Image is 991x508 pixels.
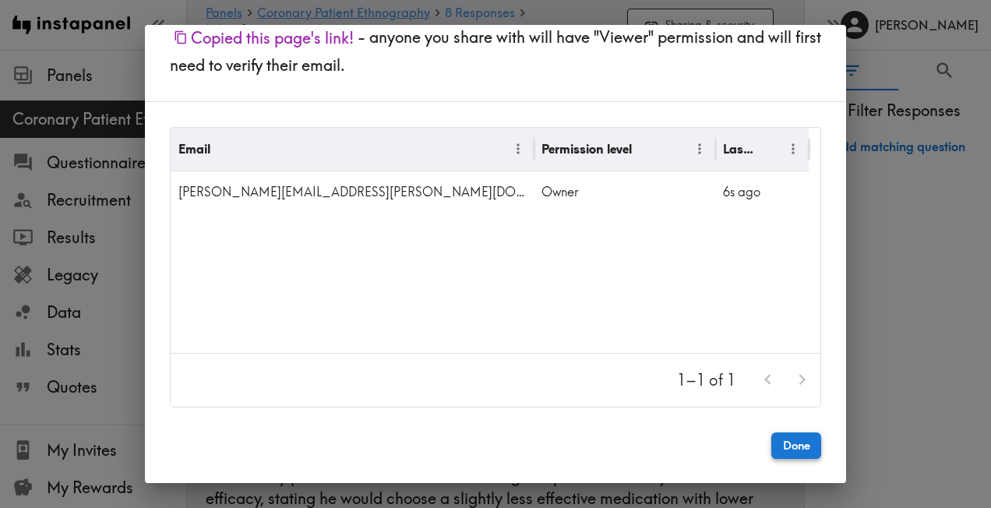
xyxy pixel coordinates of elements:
[757,137,781,161] button: Sort
[145,17,846,101] div: - anyone you share with will have "Viewer" permission and will first need to verify their email.
[171,171,534,212] div: jessica.gunter@ogilvy.com
[170,21,358,55] button: Copied this page's link!
[781,137,806,161] button: Menu
[633,137,658,161] button: Sort
[677,369,735,391] p: 1–1 of 1
[723,141,756,157] div: Last Viewed
[688,137,712,161] button: Menu
[506,137,531,161] button: Menu
[541,141,632,157] div: Permission level
[178,141,210,157] div: Email
[212,137,236,161] button: Sort
[771,432,821,459] button: Done
[723,184,760,199] span: 6s ago
[534,171,715,212] div: Owner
